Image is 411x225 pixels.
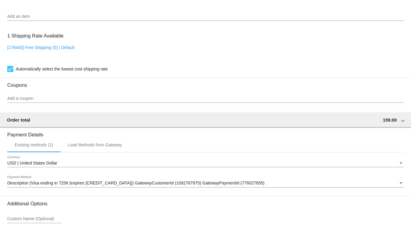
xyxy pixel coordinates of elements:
h3: Coupons [7,78,404,88]
input: Add an item [7,14,404,19]
h3: Payment Details [7,127,404,138]
span: USD | United States Dollar [7,161,57,165]
span: Order total [7,117,30,122]
input: Custom Name (Optional) [7,217,62,221]
span: Description (Visa ending in 7256 (expires [CREDIT_CARD_DATA])) GatewayCustomerId (1092767875) Gat... [7,181,265,185]
mat-select: Payment Method [7,181,404,186]
span: Automatically select the lowest cost shipping rate [16,65,108,73]
div: Load Methods from Gateway [68,142,122,147]
a: [178445] Free Shipping (0) | Default [7,45,74,50]
h3: 1 Shipping Rate Available [7,29,64,42]
h3: Additional Options [7,201,404,207]
div: Existing methods (1) [15,142,53,147]
span: 159.00 [383,117,397,122]
mat-select: Currency [7,161,404,166]
input: Add a coupon [7,96,404,101]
